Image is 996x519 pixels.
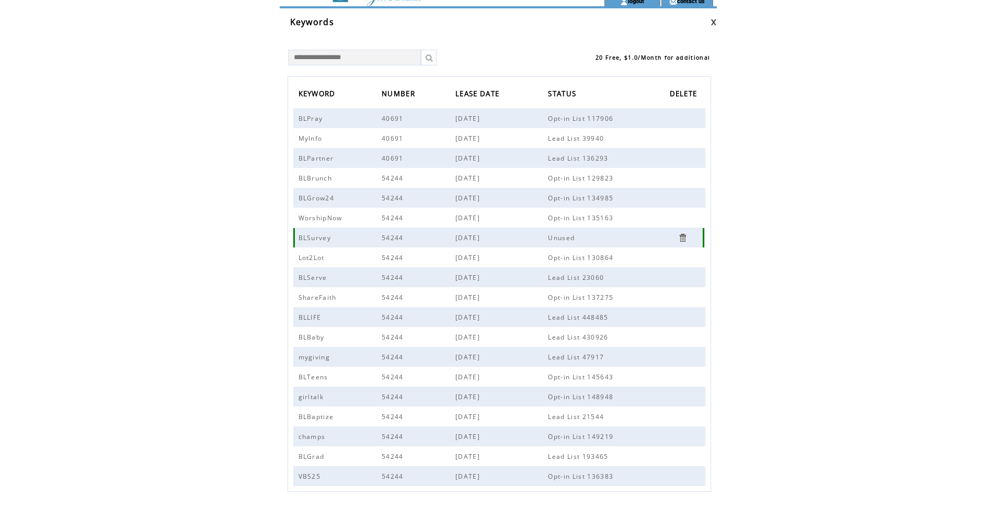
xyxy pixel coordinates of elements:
span: Lead List 448485 [548,313,611,322]
span: BLServe [299,273,330,282]
span: 54244 [382,293,406,302]
span: BLGrow24 [299,194,337,202]
span: Opt-in List 149219 [548,432,616,441]
a: STATUS [548,86,581,104]
span: Opt-in List 137275 [548,293,616,302]
span: 40691 [382,154,406,163]
span: BLBaby [299,333,327,342]
span: [DATE] [455,392,483,401]
span: BLTeens [299,373,331,381]
span: Opt-in List 117906 [548,114,616,123]
span: Keywords [290,16,335,28]
span: Lead List 39940 [548,134,606,143]
span: BLSurvey [299,233,334,242]
span: Unused [548,233,577,242]
span: Opt-in List 145643 [548,373,616,381]
span: 54244 [382,233,406,242]
a: LEASE DATE [455,86,505,104]
a: NUMBER [382,86,420,104]
span: [DATE] [455,452,483,461]
span: Lead List 23060 [548,273,606,282]
span: ShareFaith [299,293,339,302]
span: 54244 [382,194,406,202]
span: 54244 [382,213,406,222]
span: [DATE] [455,472,483,481]
span: [DATE] [455,174,483,183]
span: KEYWORD [299,86,338,104]
span: Opt-in List 134985 [548,194,616,202]
span: [DATE] [455,253,483,262]
span: BLGrad [299,452,327,461]
span: girltalk [299,392,327,401]
span: [DATE] [455,233,483,242]
span: 20 Free, $1.0/Month for additional [596,54,710,61]
span: [DATE] [455,432,483,441]
span: 40691 [382,114,406,123]
span: Lead List 430926 [548,333,611,342]
span: 54244 [382,313,406,322]
span: Lead List 47917 [548,353,606,362]
span: [DATE] [455,412,483,421]
span: [DATE] [455,213,483,222]
a: KEYWORD [299,86,341,104]
span: Opt-in List 129823 [548,174,616,183]
span: champs [299,432,328,441]
span: 54244 [382,373,406,381]
span: BLPartner [299,154,337,163]
span: Opt-in List 130864 [548,253,616,262]
span: [DATE] [455,373,483,381]
span: [DATE] [455,273,483,282]
span: Lot2Lot [299,253,327,262]
span: DELETE [670,86,700,104]
span: 54244 [382,472,406,481]
span: 54244 [382,392,406,401]
span: 54244 [382,432,406,441]
span: Opt-in List 148948 [548,392,616,401]
span: [DATE] [455,194,483,202]
span: Lead List 136293 [548,154,611,163]
span: 54244 [382,353,406,362]
span: Opt-in List 135163 [548,213,616,222]
span: [DATE] [455,293,483,302]
span: MyInfo [299,134,325,143]
span: STATUS [548,86,579,104]
span: BLLIFE [299,313,324,322]
span: NUMBER [382,86,418,104]
span: VBS25 [299,472,324,481]
span: BLBrunch [299,174,335,183]
span: 54244 [382,412,406,421]
span: 54244 [382,253,406,262]
span: 54244 [382,333,406,342]
span: [DATE] [455,154,483,163]
span: 54244 [382,174,406,183]
span: 54244 [382,452,406,461]
span: [DATE] [455,353,483,362]
span: [DATE] [455,313,483,322]
span: mygiving [299,353,333,362]
span: BLPray [299,114,326,123]
span: Opt-in List 136383 [548,472,616,481]
span: [DATE] [455,114,483,123]
span: 40691 [382,134,406,143]
span: 54244 [382,273,406,282]
span: Lead List 21544 [548,412,606,421]
span: WorshipNow [299,213,345,222]
span: Lead List 193465 [548,452,611,461]
span: [DATE] [455,134,483,143]
span: LEASE DATE [455,86,502,104]
span: BLBaptize [299,412,337,421]
span: [DATE] [455,333,483,342]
